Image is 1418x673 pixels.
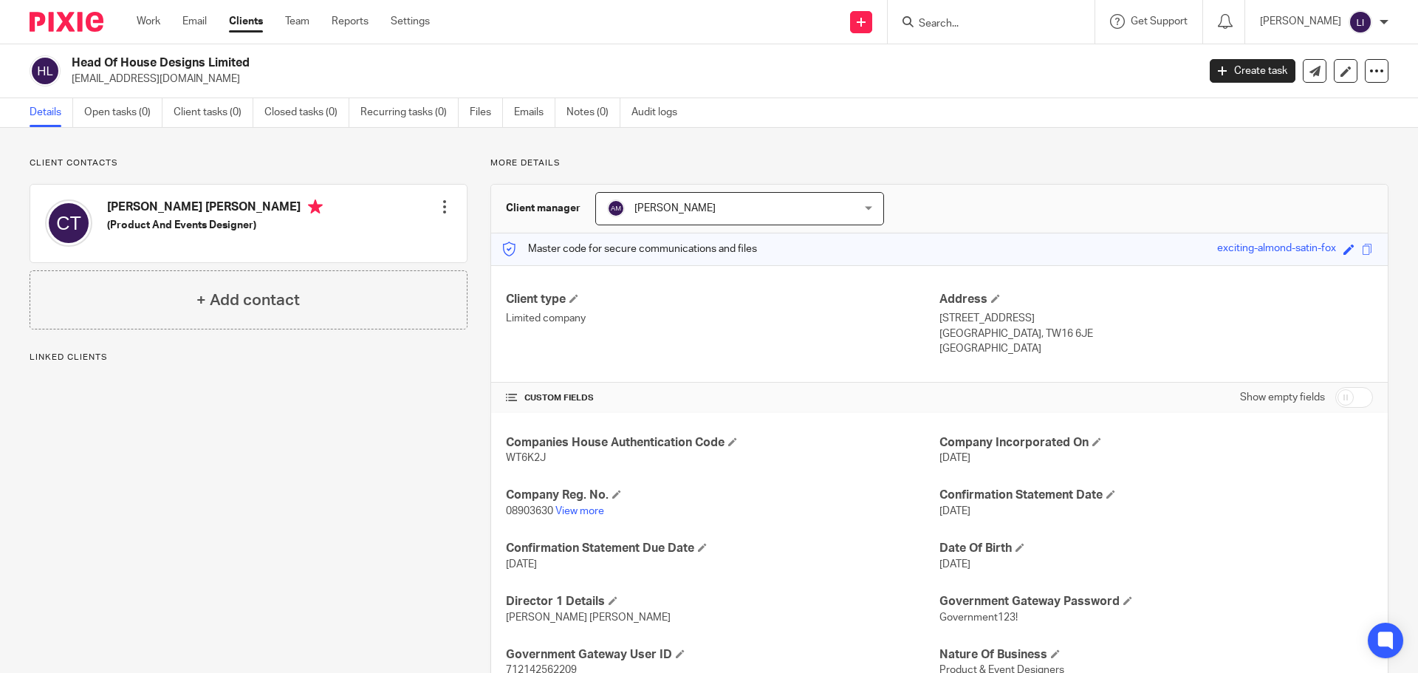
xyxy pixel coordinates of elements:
[939,311,1373,326] p: [STREET_ADDRESS]
[939,453,970,463] span: [DATE]
[939,341,1373,356] p: [GEOGRAPHIC_DATA]
[308,199,323,214] i: Primary
[72,55,965,71] h2: Head Of House Designs Limited
[107,218,323,233] h5: (Product And Events Designer)
[506,559,537,570] span: [DATE]
[470,98,503,127] a: Files
[182,14,207,29] a: Email
[506,594,939,609] h4: Director 1 Details
[502,242,757,256] p: Master code for secure communications and files
[30,352,467,363] p: Linked clients
[72,72,1188,86] p: [EMAIL_ADDRESS][DOMAIN_NAME]
[939,647,1373,663] h4: Nature Of Business
[514,98,555,127] a: Emails
[506,453,546,463] span: WT6K2J
[631,98,688,127] a: Audit logs
[30,157,467,169] p: Client contacts
[30,98,73,127] a: Details
[939,327,1373,341] p: [GEOGRAPHIC_DATA], TW16 6JE
[490,157,1388,169] p: More details
[229,14,263,29] a: Clients
[1217,241,1336,258] div: exciting-almond-satin-fox
[1349,10,1372,34] img: svg%3E
[506,506,553,516] span: 08903630
[939,292,1373,307] h4: Address
[939,594,1373,609] h4: Government Gateway Password
[1210,59,1295,83] a: Create task
[506,612,671,623] span: [PERSON_NAME] [PERSON_NAME]
[264,98,349,127] a: Closed tasks (0)
[137,14,160,29] a: Work
[939,435,1373,451] h4: Company Incorporated On
[506,201,580,216] h3: Client manager
[84,98,162,127] a: Open tasks (0)
[939,559,970,570] span: [DATE]
[506,435,939,451] h4: Companies House Authentication Code
[917,18,1050,31] input: Search
[30,12,103,32] img: Pixie
[107,199,323,218] h4: [PERSON_NAME] [PERSON_NAME]
[1131,16,1188,27] span: Get Support
[196,289,300,312] h4: + Add contact
[939,612,1018,623] span: Government123!
[506,392,939,404] h4: CUSTOM FIELDS
[506,292,939,307] h4: Client type
[555,506,604,516] a: View more
[1260,14,1341,29] p: [PERSON_NAME]
[566,98,620,127] a: Notes (0)
[506,647,939,663] h4: Government Gateway User ID
[360,98,459,127] a: Recurring tasks (0)
[506,541,939,556] h4: Confirmation Statement Due Date
[939,488,1373,503] h4: Confirmation Statement Date
[332,14,369,29] a: Reports
[939,506,970,516] span: [DATE]
[506,488,939,503] h4: Company Reg. No.
[285,14,309,29] a: Team
[634,203,716,213] span: [PERSON_NAME]
[607,199,625,217] img: svg%3E
[1240,390,1325,405] label: Show empty fields
[939,541,1373,556] h4: Date Of Birth
[391,14,430,29] a: Settings
[45,199,92,247] img: svg%3E
[506,311,939,326] p: Limited company
[174,98,253,127] a: Client tasks (0)
[30,55,61,86] img: svg%3E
